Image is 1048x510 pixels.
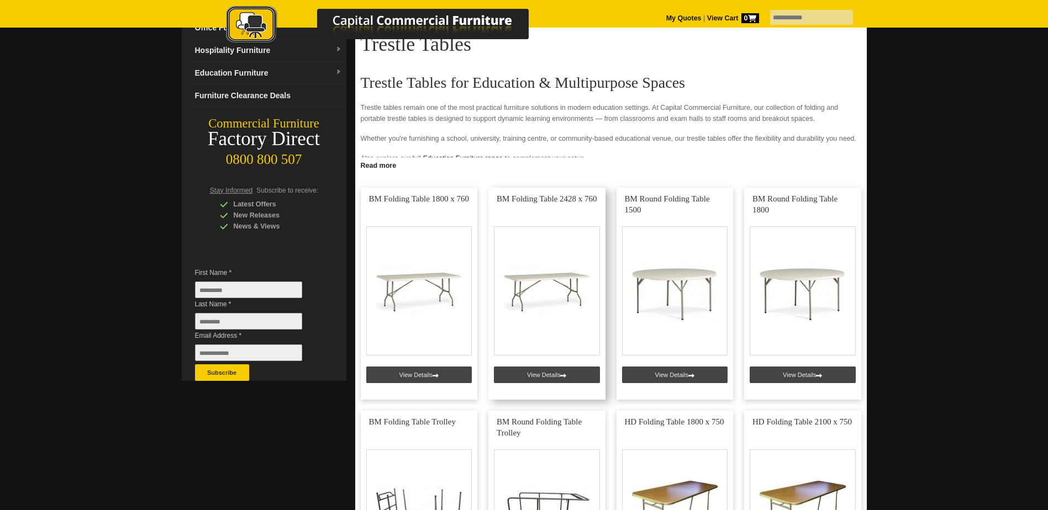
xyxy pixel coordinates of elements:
[707,14,759,22] strong: View Cart
[220,199,325,210] div: Latest Offers
[195,330,319,341] span: Email Address *
[196,6,582,46] img: Capital Commercial Furniture Logo
[361,34,861,55] h1: Trestle Tables
[423,155,503,162] a: Education Furniture range
[195,281,302,298] input: First Name *
[196,6,582,49] a: Capital Commercial Furniture Logo
[195,267,319,278] span: First Name *
[210,187,253,194] span: Stay Informed
[191,17,346,39] a: Office Furnituredropdown
[361,135,857,142] big: Whether you're furnishing a school, university, training centre, or community-based educational v...
[361,155,422,162] big: Also explore our full
[355,157,867,171] a: Click to read more
[741,13,759,23] span: 0
[666,14,702,22] a: My Quotes
[182,146,346,167] div: 0800 800 507
[505,155,586,162] big: to complement your setup.
[182,116,346,131] div: Commercial Furniture
[195,364,249,381] button: Subscribe
[220,221,325,232] div: News & Views
[361,74,686,91] big: Trestle Tables for Education & Multipurpose Spaces
[220,210,325,221] div: New Releases
[195,344,302,361] input: Email Address *
[705,14,759,22] a: View Cart0
[195,299,319,310] span: Last Name *
[182,131,346,147] div: Factory Direct
[256,187,318,194] span: Subscribe to receive:
[335,69,342,76] img: dropdown
[191,62,346,84] a: Education Furnituredropdown
[361,104,839,123] big: Trestle tables remain one of the most practical furniture solutions in modern education settings....
[191,84,346,107] a: Furniture Clearance Deals
[195,313,302,330] input: Last Name *
[191,39,346,62] a: Hospitality Furnituredropdown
